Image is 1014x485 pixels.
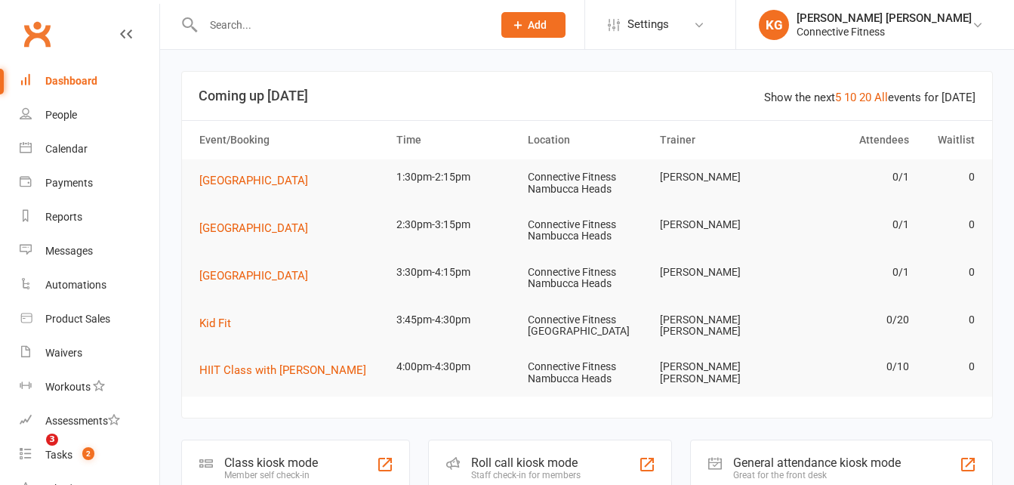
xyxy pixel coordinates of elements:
[20,336,159,370] a: Waivers
[797,25,972,39] div: Connective Fitness
[20,302,159,336] a: Product Sales
[916,255,982,290] td: 0
[199,174,308,187] span: [GEOGRAPHIC_DATA]
[45,143,88,155] div: Calendar
[784,302,916,338] td: 0/20
[82,447,94,460] span: 2
[20,234,159,268] a: Messages
[20,166,159,200] a: Payments
[199,317,231,330] span: Kid Fit
[521,159,652,207] td: Connective Fitness Nambucca Heads
[390,207,521,242] td: 2:30pm-3:15pm
[653,349,784,397] td: [PERSON_NAME] [PERSON_NAME]
[916,159,982,195] td: 0
[20,370,159,404] a: Workouts
[390,302,521,338] td: 3:45pm-4:30pm
[521,349,652,397] td: Connective Fitness Nambucca Heads
[627,8,669,42] span: Settings
[653,302,784,350] td: [PERSON_NAME] [PERSON_NAME]
[199,219,319,237] button: [GEOGRAPHIC_DATA]
[45,211,82,223] div: Reports
[528,19,547,31] span: Add
[521,255,652,302] td: Connective Fitness Nambucca Heads
[45,177,93,189] div: Payments
[45,75,97,87] div: Dashboard
[784,255,916,290] td: 0/1
[733,456,901,470] div: General attendance kiosk mode
[45,279,106,291] div: Automations
[199,267,319,285] button: [GEOGRAPHIC_DATA]
[15,434,51,470] iframe: Intercom live chat
[859,91,871,104] a: 20
[20,132,159,166] a: Calendar
[20,268,159,302] a: Automations
[784,121,916,159] th: Attendees
[521,121,652,159] th: Location
[390,121,521,159] th: Time
[916,121,982,159] th: Waitlist
[20,64,159,98] a: Dashboard
[20,200,159,234] a: Reports
[45,449,72,461] div: Tasks
[45,109,77,121] div: People
[224,456,318,470] div: Class kiosk mode
[784,349,916,385] td: 0/10
[45,347,82,359] div: Waivers
[193,121,390,159] th: Event/Booking
[45,381,91,393] div: Workouts
[653,207,784,242] td: [PERSON_NAME]
[916,302,982,338] td: 0
[199,361,377,379] button: HIIT Class with [PERSON_NAME]
[653,121,784,159] th: Trainer
[390,159,521,195] td: 1:30pm-2:15pm
[20,438,159,472] a: Tasks 2
[18,15,56,53] a: Clubworx
[521,302,652,350] td: Connective Fitness [GEOGRAPHIC_DATA]
[764,88,975,107] div: Show the next events for [DATE]
[199,221,308,235] span: [GEOGRAPHIC_DATA]
[733,470,901,480] div: Great for the front desk
[844,91,856,104] a: 10
[501,12,566,38] button: Add
[471,456,581,470] div: Roll call kiosk mode
[797,11,972,25] div: [PERSON_NAME] [PERSON_NAME]
[199,269,308,283] span: [GEOGRAPHIC_DATA]
[45,313,110,325] div: Product Sales
[784,207,916,242] td: 0/1
[471,470,581,480] div: Staff check-in for members
[653,159,784,195] td: [PERSON_NAME]
[46,434,58,446] span: 3
[224,470,318,480] div: Member self check-in
[199,314,242,332] button: Kid Fit
[45,415,120,427] div: Assessments
[199,363,366,377] span: HIIT Class with [PERSON_NAME]
[916,207,982,242] td: 0
[20,98,159,132] a: People
[390,255,521,290] td: 3:30pm-4:15pm
[784,159,916,195] td: 0/1
[653,255,784,290] td: [PERSON_NAME]
[45,245,93,257] div: Messages
[759,10,789,40] div: KG
[199,171,319,190] button: [GEOGRAPHIC_DATA]
[390,349,521,385] td: 4:00pm-4:30pm
[20,404,159,438] a: Assessments
[521,207,652,255] td: Connective Fitness Nambucca Heads
[835,91,841,104] a: 5
[874,91,888,104] a: All
[199,88,975,103] h3: Coming up [DATE]
[916,349,982,385] td: 0
[199,14,482,36] input: Search...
